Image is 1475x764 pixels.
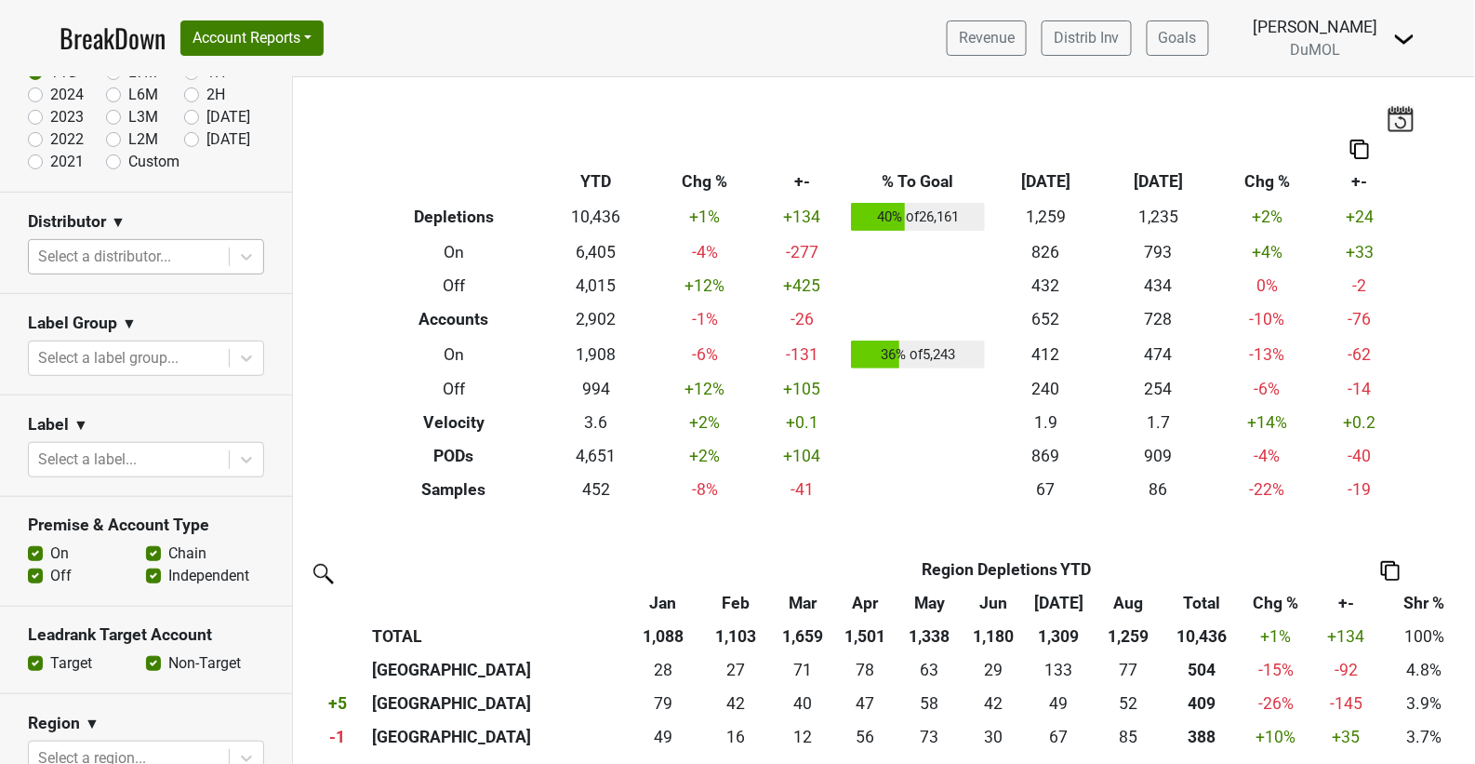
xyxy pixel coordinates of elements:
span: ▼ [85,713,100,735]
div: 71 [775,658,830,682]
td: +10 % [1241,720,1311,754]
th: Off [368,373,540,407]
th: +-: activate to sort column ascending [1311,586,1380,620]
label: Chain [168,543,206,565]
td: 432 [990,269,1102,302]
td: 2,902 [539,302,652,336]
th: Jun: activate to sort column ascending [963,586,1024,620]
td: +2 % [652,439,757,473]
td: +33 [1320,235,1400,269]
td: 67 [1025,720,1094,754]
td: -40 [1320,439,1400,473]
td: 30 [963,720,1024,754]
div: 16 [706,725,766,749]
th: 1,103 [701,620,770,653]
div: [PERSON_NAME] [1254,15,1378,39]
span: ▼ [73,414,88,436]
td: -22 % [1215,473,1320,506]
th: +5 [307,687,367,720]
div: 85 [1098,725,1159,749]
a: Distrib Inv [1042,20,1132,56]
td: -4 % [1215,439,1320,473]
td: 3.6 [539,407,652,440]
th: Shr %: activate to sort column ascending [1381,586,1468,620]
th: [GEOGRAPHIC_DATA] [367,687,624,720]
div: 49 [629,725,698,749]
label: Target [50,652,92,675]
th: [GEOGRAPHIC_DATA] [367,653,624,687]
td: 49.3 [624,720,701,754]
td: -6 % [652,336,757,373]
div: 133 [1029,658,1089,682]
div: -92 [1316,658,1376,682]
label: 2023 [50,106,84,128]
td: +1 % [652,199,757,236]
td: 79 [624,687,701,720]
label: [DATE] [206,128,250,151]
td: 27 [701,653,770,687]
td: 4,651 [539,439,652,473]
td: +0.1 [757,407,846,440]
td: 41.667 [963,687,1024,720]
td: 909 [1102,439,1215,473]
th: 1,088 [624,620,701,653]
td: 1.7 [1102,407,1215,440]
td: +14 % [1215,407,1320,440]
th: 504.499 [1163,653,1241,687]
th: &nbsp;: activate to sort column ascending [367,586,624,620]
th: Samples [368,473,540,506]
td: 51.5 [1094,687,1163,720]
td: 826 [990,235,1102,269]
th: PODs [368,439,540,473]
th: Depletions [368,199,540,236]
th: On [368,336,540,373]
div: 388 [1167,725,1237,749]
label: Independent [168,565,249,587]
td: 793 [1102,235,1215,269]
label: Non-Target [168,652,241,675]
label: L2M [128,128,158,151]
label: Off [50,565,72,587]
td: 652 [990,302,1102,336]
span: +1% [1261,627,1292,646]
th: 388.133 [1163,720,1241,754]
div: 49 [1029,691,1089,716]
div: 42 [706,691,766,716]
th: 1,501 [834,620,895,653]
th: YTD [539,166,652,199]
th: May: activate to sort column ascending [896,586,963,620]
td: -4 % [652,235,757,269]
h3: Label [28,415,69,435]
th: [DATE] [1102,166,1215,199]
td: 4,015 [539,269,652,302]
td: -131 [757,336,846,373]
h3: Label Group [28,314,117,333]
label: 2021 [50,151,84,173]
label: 2022 [50,128,84,151]
h3: Distributor [28,212,106,232]
th: Mar: activate to sort column ascending [771,586,835,620]
td: 452 [539,473,652,506]
td: -15 % [1241,653,1311,687]
div: 29 [968,658,1020,682]
th: On [368,235,540,269]
td: +2 % [652,407,757,440]
td: +134 [757,199,846,236]
td: -41 [757,473,846,506]
span: DuMOL [1291,41,1341,59]
td: 133 [1025,653,1094,687]
th: TOTAL [367,620,624,653]
td: 728 [1102,302,1215,336]
th: 1,659 [771,620,835,653]
td: 67 [990,473,1102,506]
td: -26 % [1241,687,1311,720]
td: 28 [624,653,701,687]
th: 1,259 [1094,620,1163,653]
td: 58 [896,687,963,720]
th: Aug: activate to sort column ascending [1094,586,1163,620]
td: 1,235 [1102,199,1215,236]
td: 16 [701,720,770,754]
th: Accounts [368,302,540,336]
span: ▼ [122,313,137,335]
th: -1 [307,720,367,754]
